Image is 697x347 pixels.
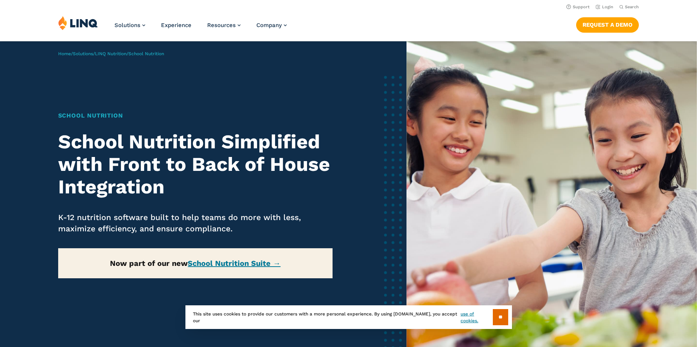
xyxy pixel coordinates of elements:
a: Company [256,22,287,29]
span: Solutions [114,22,140,29]
a: LINQ Nutrition [95,51,126,56]
a: use of cookies. [461,311,492,324]
a: Solutions [73,51,93,56]
h2: School Nutrition Simplified with Front to Back of House Integration [58,131,333,198]
span: Company [256,22,282,29]
a: Solutions [114,22,145,29]
nav: Button Navigation [576,16,639,32]
a: Support [566,5,590,9]
a: Resources [207,22,241,29]
h1: School Nutrition [58,111,333,120]
a: Request a Demo [576,17,639,32]
strong: Now part of our new [110,259,280,268]
span: School Nutrition [128,51,164,56]
a: Login [596,5,613,9]
div: This site uses cookies to provide our customers with a more personal experience. By using [DOMAIN... [185,305,512,329]
a: School Nutrition Suite → [188,259,280,268]
span: / / / [58,51,164,56]
span: Resources [207,22,236,29]
nav: Primary Navigation [114,16,287,41]
img: LINQ | K‑12 Software [58,16,98,30]
a: Home [58,51,71,56]
a: Experience [161,22,191,29]
p: K-12 nutrition software built to help teams do more with less, maximize efficiency, and ensure co... [58,212,333,234]
span: Search [625,5,639,9]
button: Open Search Bar [619,4,639,10]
